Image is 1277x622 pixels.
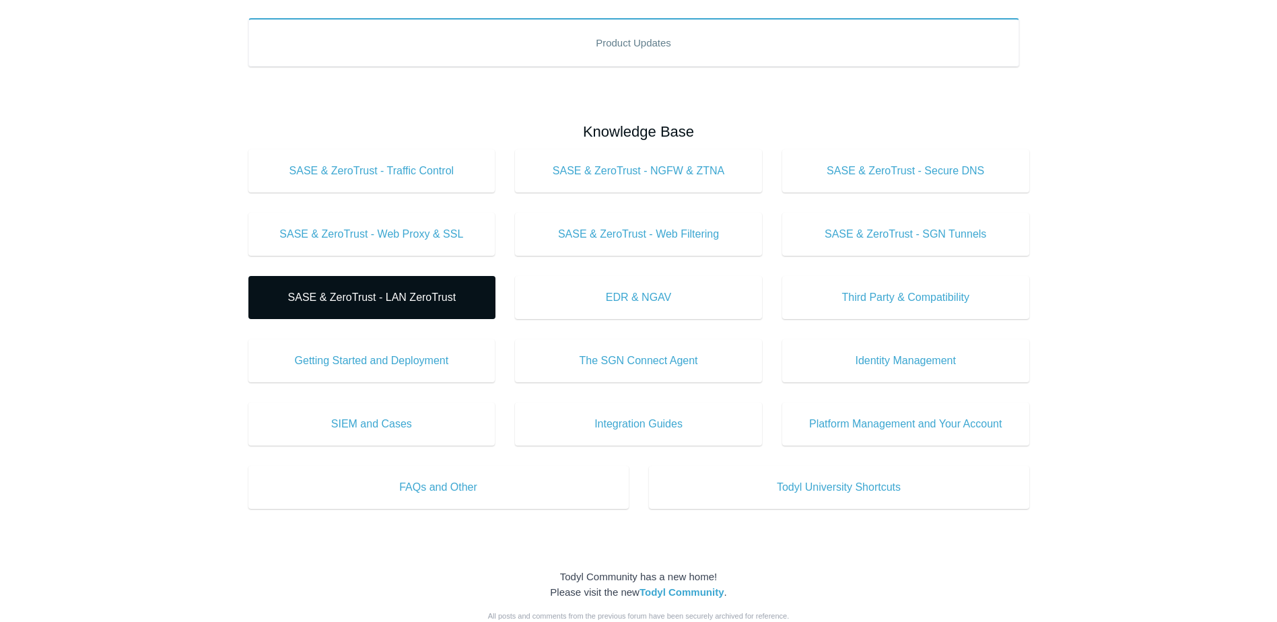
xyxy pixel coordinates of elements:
span: Third Party & Compatibility [802,289,1009,306]
a: Identity Management [782,339,1029,382]
span: Todyl University Shortcuts [669,479,1009,495]
a: Platform Management and Your Account [782,403,1029,446]
a: SASE & ZeroTrust - Web Proxy & SSL [248,213,495,256]
a: Third Party & Compatibility [782,276,1029,319]
h2: Knowledge Base [248,120,1029,143]
a: SASE & ZeroTrust - LAN ZeroTrust [248,276,495,319]
a: SASE & ZeroTrust - Web Filtering [515,213,762,256]
a: Product Updates [248,18,1019,67]
span: Integration Guides [535,416,742,432]
a: SASE & ZeroTrust - NGFW & ZTNA [515,149,762,193]
a: SASE & ZeroTrust - SGN Tunnels [782,213,1029,256]
a: FAQs and Other [248,466,629,509]
span: SASE & ZeroTrust - LAN ZeroTrust [269,289,475,306]
a: The SGN Connect Agent [515,339,762,382]
a: Integration Guides [515,403,762,446]
span: SIEM and Cases [269,416,475,432]
span: FAQs and Other [269,479,609,495]
a: SIEM and Cases [248,403,495,446]
a: Todyl Community [640,586,724,598]
span: EDR & NGAV [535,289,742,306]
span: The SGN Connect Agent [535,353,742,369]
span: SASE & ZeroTrust - Web Proxy & SSL [269,226,475,242]
div: Todyl Community has a new home! Please visit the new . [248,569,1029,600]
a: SASE & ZeroTrust - Secure DNS [782,149,1029,193]
a: Todyl University Shortcuts [649,466,1029,509]
span: Identity Management [802,353,1009,369]
span: SASE & ZeroTrust - NGFW & ZTNA [535,163,742,179]
span: Platform Management and Your Account [802,416,1009,432]
a: SASE & ZeroTrust - Traffic Control [248,149,495,193]
a: Getting Started and Deployment [248,339,495,382]
span: SASE & ZeroTrust - Secure DNS [802,163,1009,179]
span: SASE & ZeroTrust - Traffic Control [269,163,475,179]
a: EDR & NGAV [515,276,762,319]
div: All posts and comments from the previous forum have been securely archived for reference. [248,611,1029,622]
span: SASE & ZeroTrust - Web Filtering [535,226,742,242]
span: SASE & ZeroTrust - SGN Tunnels [802,226,1009,242]
span: Getting Started and Deployment [269,353,475,369]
